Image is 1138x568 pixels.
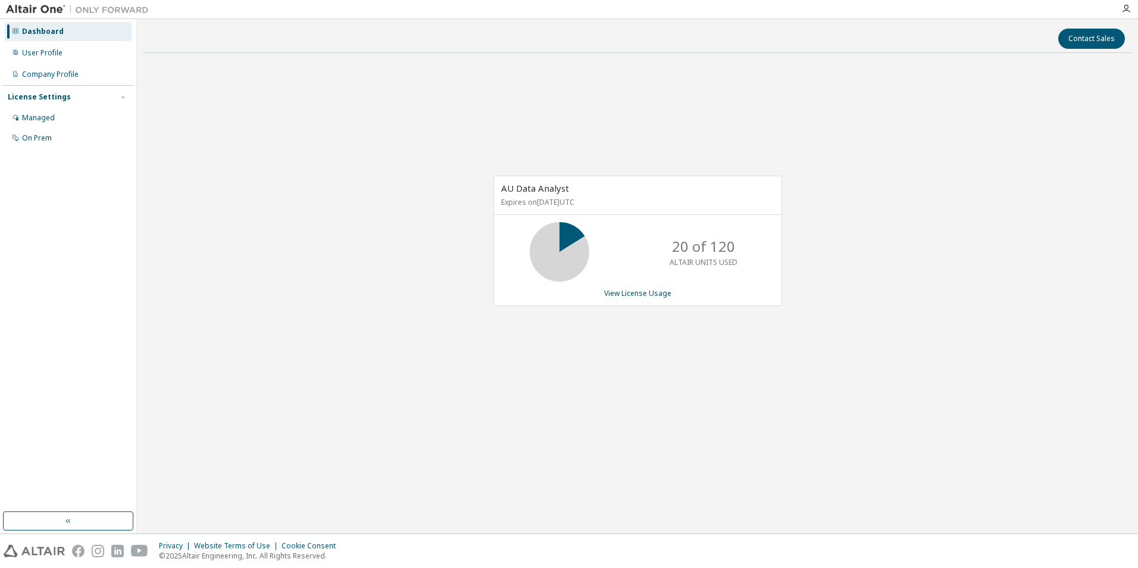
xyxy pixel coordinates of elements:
[604,288,671,298] a: View License Usage
[4,545,65,557] img: altair_logo.svg
[194,541,282,551] div: Website Terms of Use
[131,545,148,557] img: youtube.svg
[282,541,343,551] div: Cookie Consent
[159,551,343,561] p: © 2025 Altair Engineering, Inc. All Rights Reserved.
[501,197,771,207] p: Expires on [DATE] UTC
[22,27,64,36] div: Dashboard
[92,545,104,557] img: instagram.svg
[670,257,737,267] p: ALTAIR UNITS USED
[672,236,735,257] p: 20 of 120
[111,545,124,557] img: linkedin.svg
[72,545,85,557] img: facebook.svg
[22,48,62,58] div: User Profile
[1058,29,1125,49] button: Contact Sales
[6,4,155,15] img: Altair One
[501,182,569,194] span: AU Data Analyst
[159,541,194,551] div: Privacy
[22,133,52,143] div: On Prem
[22,70,79,79] div: Company Profile
[22,113,55,123] div: Managed
[8,92,71,102] div: License Settings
